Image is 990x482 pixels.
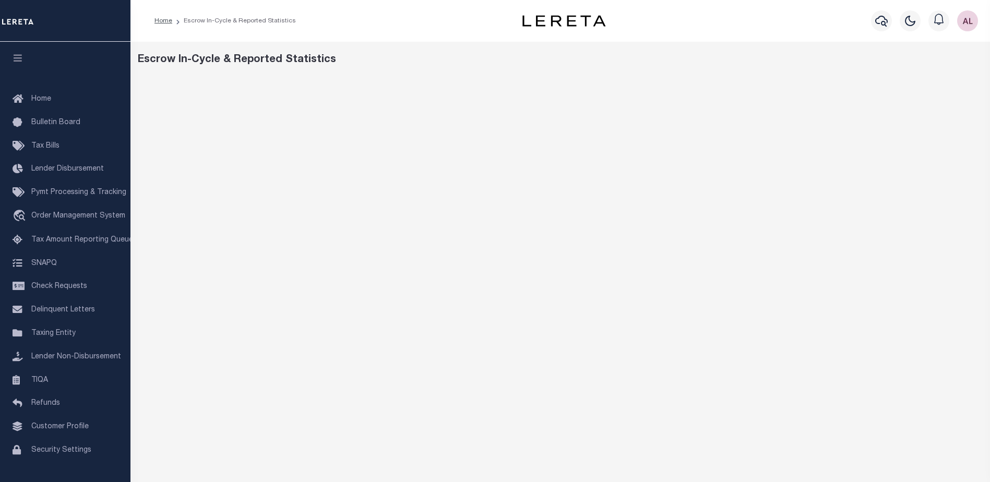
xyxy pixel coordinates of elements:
[31,142,59,150] span: Tax Bills
[31,423,89,430] span: Customer Profile
[31,236,133,244] span: Tax Amount Reporting Queue
[31,212,125,220] span: Order Management System
[138,52,983,68] div: Escrow In-Cycle & Reported Statistics
[31,283,87,290] span: Check Requests
[31,376,48,383] span: TIQA
[13,210,29,223] i: travel_explore
[31,259,57,267] span: SNAPQ
[31,306,95,314] span: Delinquent Letters
[31,95,51,103] span: Home
[31,165,104,173] span: Lender Disbursement
[31,447,91,454] span: Security Settings
[31,400,60,407] span: Refunds
[31,119,80,126] span: Bulletin Board
[31,189,126,196] span: Pymt Processing & Tracking
[154,18,172,24] a: Home
[31,330,76,337] span: Taxing Entity
[172,16,296,26] li: Escrow In-Cycle & Reported Statistics
[31,353,121,360] span: Lender Non-Disbursement
[522,15,606,27] img: logo-dark.svg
